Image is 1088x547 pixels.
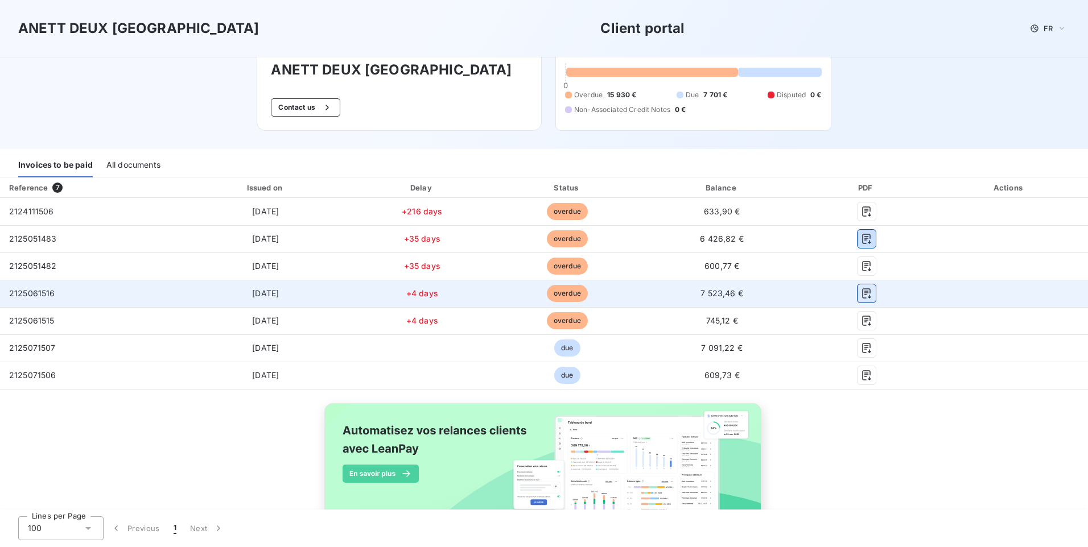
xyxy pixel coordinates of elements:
span: 609,73 € [704,370,740,380]
span: [DATE] [252,288,279,298]
span: 600,77 € [704,261,739,271]
span: 633,90 € [704,206,740,216]
span: 7 091,22 € [701,343,743,353]
span: FR [1044,24,1053,33]
span: 1 [174,523,176,534]
span: 2125071507 [9,343,56,353]
span: 2125061515 [9,316,55,325]
h3: Client portal [600,18,685,39]
div: Delay [353,182,491,193]
div: Invoices to be paid [18,154,93,177]
span: 0 € [810,90,821,100]
span: Due [686,90,699,100]
span: +4 days [406,288,438,298]
span: due [554,339,580,357]
span: 2125051483 [9,234,57,243]
span: [DATE] [252,343,279,353]
span: +35 days [404,261,440,271]
span: 7 523,46 € [700,288,743,298]
span: 745,12 € [706,316,738,325]
span: [DATE] [252,261,279,271]
span: due [554,367,580,384]
span: Overdue [574,90,603,100]
div: All documents [106,154,160,177]
button: Contact us [271,98,340,117]
span: [DATE] [252,316,279,325]
div: Reference [9,183,48,192]
span: 2125051482 [9,261,57,271]
span: overdue [547,312,588,329]
span: 0 [563,81,568,90]
span: +216 days [402,206,442,216]
button: 1 [167,516,183,540]
span: overdue [547,258,588,275]
div: Status [496,182,639,193]
button: Previous [104,516,167,540]
span: [DATE] [252,206,279,216]
span: overdue [547,230,588,247]
span: 0 € [675,105,686,115]
span: 15 930 € [607,90,636,100]
span: Non-Associated Credit Notes [574,105,670,115]
span: [DATE] [252,370,279,380]
span: 7 701 € [703,90,727,100]
span: +35 days [404,234,440,243]
span: [DATE] [252,234,279,243]
span: overdue [547,285,588,302]
span: 2124111506 [9,206,54,216]
div: Issued on [183,182,349,193]
span: Disputed [777,90,806,100]
img: banner [314,396,774,536]
button: Next [183,516,231,540]
span: 2125071506 [9,370,56,380]
span: +4 days [406,316,438,325]
span: 100 [28,523,42,534]
div: Actions [933,182,1086,193]
span: 7 [52,183,63,193]
h3: ANETT DEUX [GEOGRAPHIC_DATA] [271,60,527,80]
div: PDF [805,182,928,193]
span: 2125061516 [9,288,55,298]
span: overdue [547,203,588,220]
span: 6 426,82 € [700,234,744,243]
div: Balance [644,182,800,193]
h3: ANETT DEUX [GEOGRAPHIC_DATA] [18,18,259,39]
